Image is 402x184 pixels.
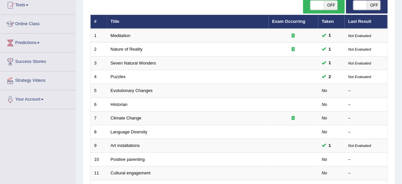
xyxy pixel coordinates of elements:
[0,90,76,107] a: Your Account
[111,33,131,38] a: Meditation
[107,15,269,29] th: Title
[348,129,384,135] div: –
[272,19,305,24] a: Exam Occurring
[324,1,338,10] span: OFF
[111,115,141,120] a: Climate Change
[326,32,334,39] span: You can still take this question
[348,88,384,94] div: –
[91,84,107,98] td: 5
[111,102,128,107] a: Historian
[111,157,145,162] a: Positive parenting
[111,170,151,175] a: Cultural engagement
[91,166,107,180] td: 11
[326,73,334,80] span: You can still take this question
[326,46,334,53] span: You can still take this question
[326,60,334,67] span: You can still take this question
[111,143,140,148] a: Art installations
[272,33,315,39] div: Exam occurring question
[111,47,143,52] a: Nature of Reality
[91,15,107,29] th: #
[91,125,107,139] td: 8
[326,142,334,149] span: You can still take this question
[91,43,107,57] td: 2
[348,170,384,176] div: –
[91,139,107,153] td: 9
[91,112,107,125] td: 7
[348,34,371,38] small: Not Evaluated
[111,61,156,66] a: Seven Natural Wonders
[348,157,384,163] div: –
[348,144,371,148] small: Not Evaluated
[91,98,107,112] td: 6
[348,75,371,79] small: Not Evaluated
[91,153,107,166] td: 10
[348,115,384,121] div: –
[91,29,107,43] td: 1
[91,56,107,70] td: 3
[111,88,153,93] a: Evolutionary Changes
[345,15,388,29] th: Last Result
[111,74,126,79] a: Puzzles
[322,129,328,134] em: No
[272,46,315,53] div: Exam occurring question
[91,70,107,84] td: 4
[272,115,315,121] div: Exam occurring question
[348,47,371,51] small: Not Evaluated
[322,157,328,162] em: No
[348,102,384,108] div: –
[0,15,76,31] a: Online Class
[0,34,76,50] a: Predictions
[322,115,328,120] em: No
[367,1,381,10] span: OFF
[111,129,147,134] a: Language Diversity
[322,88,328,93] em: No
[322,102,328,107] em: No
[0,53,76,69] a: Success Stories
[0,71,76,88] a: Strategy Videos
[322,170,328,175] em: No
[318,15,345,29] th: Taken
[348,61,371,65] small: Not Evaluated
